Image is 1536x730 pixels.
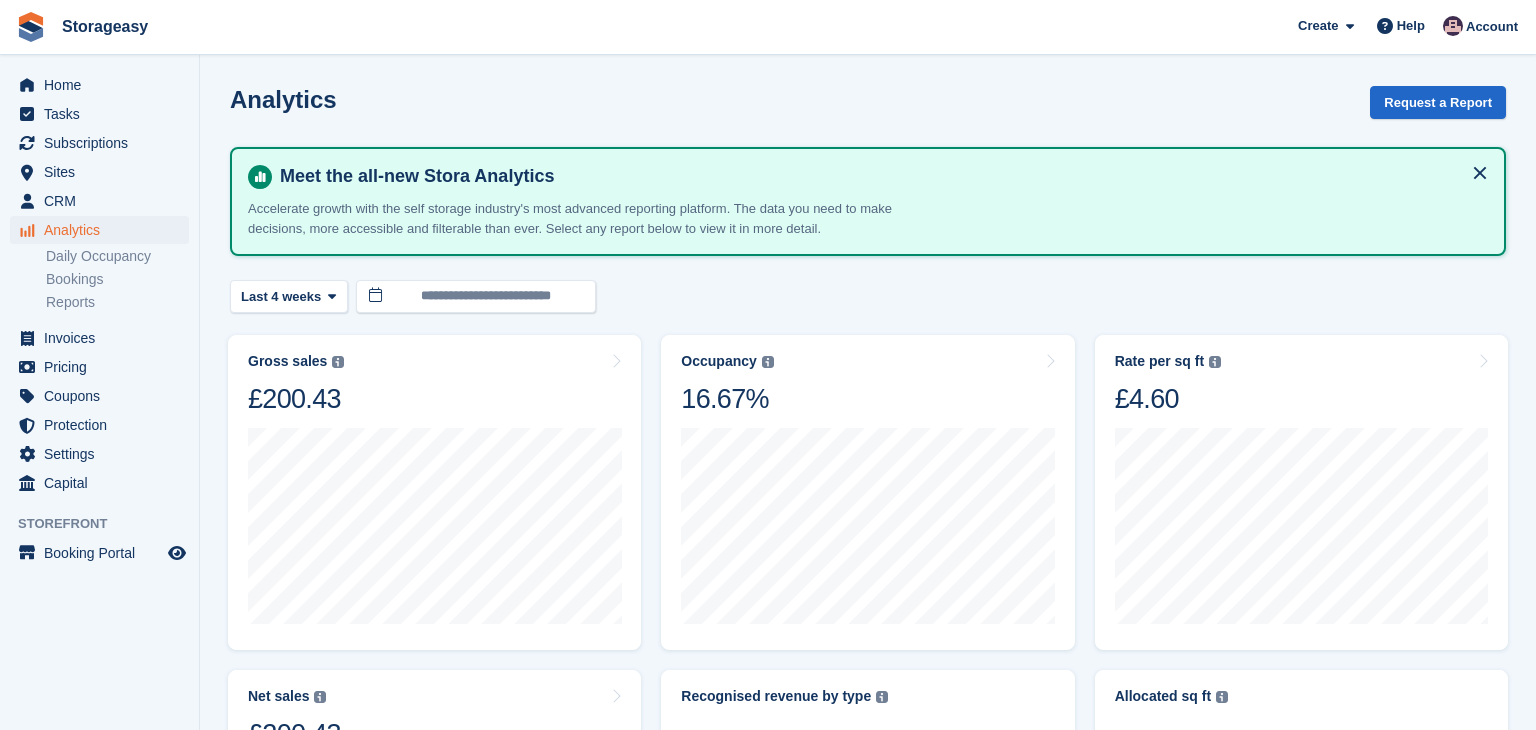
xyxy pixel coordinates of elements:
[44,129,164,157] span: Subscriptions
[1115,688,1211,705] div: Allocated sq ft
[10,469,189,497] a: menu
[44,353,164,381] span: Pricing
[44,411,164,439] span: Protection
[1298,16,1338,36] span: Create
[10,411,189,439] a: menu
[1115,353,1204,370] div: Rate per sq ft
[248,353,327,370] div: Gross sales
[681,688,871,705] div: Recognised revenue by type
[1115,382,1221,416] div: £4.60
[10,129,189,157] a: menu
[10,71,189,99] a: menu
[44,469,164,497] span: Capital
[10,440,189,468] a: menu
[230,280,348,313] button: Last 4 weeks
[1209,356,1221,368] img: icon-info-grey-7440780725fd019a000dd9b08b2336e03edf1995a4989e88bcd33f0948082b44.svg
[762,356,774,368] img: icon-info-grey-7440780725fd019a000dd9b08b2336e03edf1995a4989e88bcd33f0948082b44.svg
[241,287,321,307] span: Last 4 weeks
[10,539,189,567] a: menu
[248,199,948,238] p: Accelerate growth with the self storage industry's most advanced reporting platform. The data you...
[44,100,164,128] span: Tasks
[10,187,189,215] a: menu
[1370,86,1506,119] button: Request a Report
[332,356,344,368] img: icon-info-grey-7440780725fd019a000dd9b08b2336e03edf1995a4989e88bcd33f0948082b44.svg
[248,688,309,705] div: Net sales
[10,324,189,352] a: menu
[681,353,756,370] div: Occupancy
[165,541,189,565] a: Preview store
[44,187,164,215] span: CRM
[44,216,164,244] span: Analytics
[44,158,164,186] span: Sites
[1466,17,1518,37] span: Account
[1216,691,1228,703] img: icon-info-grey-7440780725fd019a000dd9b08b2336e03edf1995a4989e88bcd33f0948082b44.svg
[10,216,189,244] a: menu
[230,86,337,113] h2: Analytics
[46,247,189,266] a: Daily Occupancy
[18,514,199,534] span: Storefront
[16,12,46,42] img: stora-icon-8386f47178a22dfd0bd8f6a31ec36ba5ce8667c1dd55bd0f319d3a0aa187defe.svg
[44,382,164,410] span: Coupons
[10,353,189,381] a: menu
[314,691,326,703] img: icon-info-grey-7440780725fd019a000dd9b08b2336e03edf1995a4989e88bcd33f0948082b44.svg
[248,382,344,416] div: £200.43
[10,382,189,410] a: menu
[46,270,189,289] a: Bookings
[1443,16,1463,36] img: James Stewart
[46,293,189,312] a: Reports
[54,10,156,43] a: Storageasy
[1397,16,1425,36] span: Help
[10,158,189,186] a: menu
[44,324,164,352] span: Invoices
[44,71,164,99] span: Home
[876,691,888,703] img: icon-info-grey-7440780725fd019a000dd9b08b2336e03edf1995a4989e88bcd33f0948082b44.svg
[272,165,1488,188] h4: Meet the all-new Stora Analytics
[44,539,164,567] span: Booking Portal
[44,440,164,468] span: Settings
[681,382,773,416] div: 16.67%
[10,100,189,128] a: menu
